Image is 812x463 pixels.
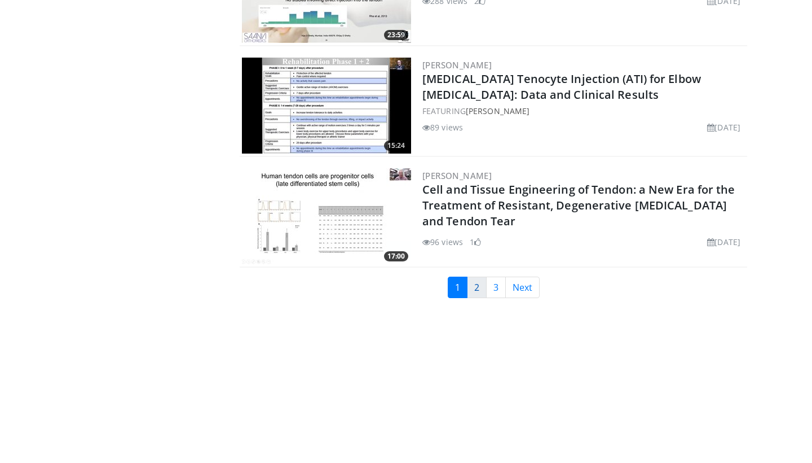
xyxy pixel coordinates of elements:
[448,277,467,298] a: 1
[470,236,481,248] li: 1
[505,277,540,298] a: Next
[707,121,740,133] li: [DATE]
[242,168,411,264] a: 17:00
[384,30,408,40] span: 23:59
[384,141,408,151] span: 15:24
[422,236,463,248] li: 96 views
[422,105,745,117] div: FEATURING
[242,168,411,264] img: 9199460b-b285-4689-a929-93c6099587ed.300x170_q85_crop-smart_upscale.jpg
[242,58,411,154] a: 15:24
[486,277,506,298] a: 3
[422,182,735,229] a: Cell and Tissue Engineering of Tendon: a New Era for the Treatment of Resistant, Degenerative [ME...
[422,170,492,181] a: [PERSON_NAME]
[422,59,492,71] a: [PERSON_NAME]
[384,251,408,261] span: 17:00
[422,121,463,133] li: 89 views
[240,277,747,298] nav: Search results pages
[466,106,529,116] a: [PERSON_NAME]
[467,277,487,298] a: 2
[242,58,411,154] img: 52b3012c-3534-4aac-871f-65edfd2eb212.300x170_q85_crop-smart_upscale.jpg
[707,236,740,248] li: [DATE]
[422,71,701,102] a: [MEDICAL_DATA] Tenocyte Injection (ATI) for Elbow [MEDICAL_DATA]: Data and Clinical Results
